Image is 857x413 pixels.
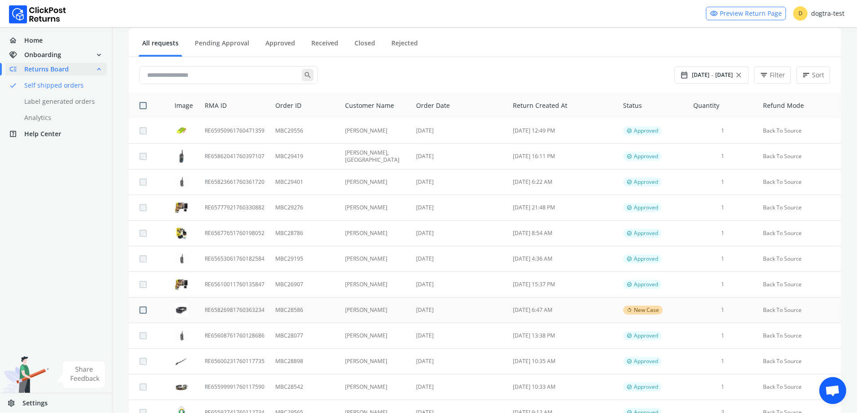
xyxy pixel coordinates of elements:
[627,306,632,314] span: rotate_left
[199,195,270,221] td: RE65777921760330882
[175,253,188,265] img: row_image
[411,374,507,400] td: [DATE]
[411,144,507,169] td: [DATE]
[5,128,107,140] a: help_centerHelp Center
[819,377,846,404] div: Open chat
[270,246,340,272] td: MBC29195
[627,332,632,339] span: verified
[735,69,743,81] span: close
[688,298,758,323] td: 1
[507,169,618,195] td: [DATE] 6:22 AM
[175,226,188,240] img: row_image
[340,323,411,349] td: [PERSON_NAME]
[618,93,688,118] th: Status
[634,178,658,186] span: Approved
[270,272,340,298] td: MBC26907
[175,176,188,188] img: row_image
[175,150,188,163] img: row_image
[411,349,507,374] td: [DATE]
[139,39,182,54] a: All requests
[634,204,658,211] span: Approved
[5,79,117,92] a: doneSelf shipped orders
[793,6,808,21] span: D
[627,383,632,391] span: verified
[758,374,841,400] td: Back To Source
[270,323,340,349] td: MBC28077
[340,144,411,169] td: [PERSON_NAME], [GEOGRAPHIC_DATA]
[95,63,103,75] span: expand_less
[199,118,270,144] td: RE65950961760471359
[5,95,117,108] a: Label generated orders
[340,272,411,298] td: [PERSON_NAME]
[688,144,758,169] td: 1
[411,118,507,144] td: [DATE]
[411,195,507,221] td: [DATE]
[706,7,786,20] a: visibilityPreview Return Page
[688,93,758,118] th: Quantity
[758,298,841,323] td: Back To Source
[22,399,48,408] span: Settings
[760,69,768,81] span: filter_list
[627,358,632,365] span: verified
[199,374,270,400] td: RE65599991760117590
[340,221,411,246] td: [PERSON_NAME]
[270,221,340,246] td: MBC28786
[199,169,270,195] td: RE65823661760361720
[770,71,785,80] span: Filter
[710,7,718,20] span: visibility
[340,298,411,323] td: [PERSON_NAME]
[24,36,43,45] span: Home
[634,153,658,160] span: Approved
[262,39,299,54] a: Approved
[175,201,188,214] img: row_image
[9,34,24,47] span: home
[175,356,188,367] img: row_image
[802,69,810,81] span: sort
[688,246,758,272] td: 1
[758,195,841,221] td: Back To Source
[507,221,618,246] td: [DATE] 8:54 AM
[340,118,411,144] td: [PERSON_NAME]
[199,323,270,349] td: RE65608761760128686
[270,144,340,169] td: MBC29419
[634,230,658,237] span: Approved
[688,374,758,400] td: 1
[270,93,340,118] th: Order ID
[340,195,411,221] td: [PERSON_NAME]
[715,71,733,79] span: [DATE]
[9,49,24,61] span: handshake
[758,93,841,118] th: Refund Mode
[627,127,632,134] span: verified
[7,397,22,409] span: settings
[24,65,69,74] span: Returns Board
[634,332,658,339] span: Approved
[688,118,758,144] td: 1
[175,330,188,342] img: row_image
[688,272,758,298] td: 1
[758,221,841,246] td: Back To Source
[692,71,709,79] span: [DATE]
[340,246,411,272] td: [PERSON_NAME]
[270,374,340,400] td: MBC28542
[680,69,688,81] span: date_range
[191,39,253,54] a: Pending Approval
[388,39,422,54] a: Rejected
[95,49,103,61] span: expand_more
[411,221,507,246] td: [DATE]
[9,128,24,140] span: help_center
[340,374,411,400] td: [PERSON_NAME]
[411,246,507,272] td: [DATE]
[507,93,618,118] th: Return Created At
[796,67,830,84] button: sortSort
[627,230,632,237] span: verified
[411,169,507,195] td: [DATE]
[9,5,66,23] img: Logo
[56,361,105,388] img: share feedback
[340,169,411,195] td: [PERSON_NAME]
[758,323,841,349] td: Back To Source
[411,93,507,118] th: Order Date
[411,323,507,349] td: [DATE]
[9,63,24,75] span: low_priority
[270,169,340,195] td: MBC29401
[758,349,841,374] td: Back To Source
